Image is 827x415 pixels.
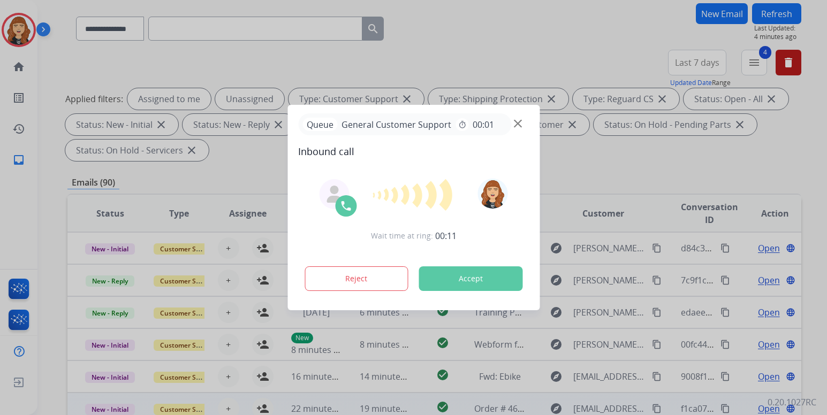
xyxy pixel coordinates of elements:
[305,266,408,291] button: Reject
[302,118,337,131] p: Queue
[419,266,522,291] button: Accept
[337,118,456,131] span: General Customer Support
[478,179,508,209] img: avatar
[339,199,352,212] img: call-icon
[473,118,494,131] span: 00:01
[768,396,816,409] p: 0.20.1027RC
[458,120,466,129] mat-icon: timer
[298,144,529,159] span: Inbound call
[514,120,522,128] img: close-button
[435,229,457,242] span: 00:11
[325,186,343,203] img: agent-avatar
[371,230,433,241] span: Wait time at ring:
